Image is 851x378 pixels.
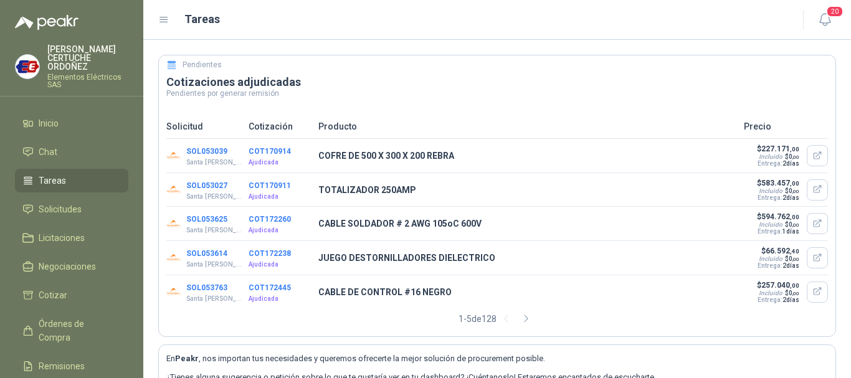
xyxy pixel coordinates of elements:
span: Cotizar [39,288,67,302]
a: Cotizar [15,283,128,307]
p: Solicitud [166,120,241,133]
a: Inicio [15,111,128,135]
p: CABLE DE CONTROL #16 NEGRO [318,285,736,299]
span: 0 [789,187,799,194]
h1: Tareas [184,11,220,28]
button: SOL053027 [186,181,227,190]
span: Negociaciones [39,260,96,273]
p: [PERSON_NAME] CERTUCHE ORDOÑEZ [47,45,128,71]
img: Company Logo [166,216,181,231]
p: $ [756,144,799,153]
b: Peakr [175,354,199,363]
img: Company Logo [166,182,181,197]
img: Company Logo [166,285,181,300]
button: 20 [814,9,836,31]
p: Santa [PERSON_NAME] [186,294,243,304]
span: Chat [39,145,57,159]
p: Ajudicada [249,260,311,270]
span: Inicio [39,116,59,130]
span: Remisiones [39,359,85,373]
h3: Cotizaciones adjudicadas [166,75,828,90]
button: SOL053763 [186,283,227,292]
span: Licitaciones [39,231,85,245]
p: Entrega: [756,296,799,303]
p: $ [756,281,799,290]
p: $ [756,247,799,255]
p: Santa [PERSON_NAME] [186,192,243,202]
div: 1 - 5 de 128 [459,309,536,329]
span: ,00 [790,282,799,289]
span: Tareas [39,174,66,187]
span: ,00 [792,257,799,262]
p: Ajudicada [249,158,311,168]
p: Entrega: [756,228,799,235]
a: Remisiones [15,354,128,378]
p: Santa [PERSON_NAME] [186,260,243,270]
button: COT172260 [249,215,291,224]
p: $ [756,212,799,221]
p: Ajudicada [249,225,311,235]
span: 594.762 [761,212,799,221]
button: COT172445 [249,283,291,292]
button: COT170914 [249,147,291,156]
span: ,00 [790,146,799,153]
a: Órdenes de Compra [15,312,128,349]
a: Tareas [15,169,128,192]
button: SOL053614 [186,249,227,258]
p: Santa [PERSON_NAME] [186,158,243,168]
span: ,00 [792,189,799,194]
p: TOTALIZADOR 250AMP [318,183,736,197]
span: 0 [789,255,799,262]
span: $ [785,153,799,160]
div: Incluido [759,153,782,160]
div: Incluido [759,187,782,194]
a: Licitaciones [15,226,128,250]
span: 2 días [782,262,799,269]
span: 227.171 [761,144,799,153]
p: Precio [744,120,828,133]
span: 66.592 [766,247,799,255]
span: Órdenes de Compra [39,317,116,344]
p: Santa [PERSON_NAME] [186,225,243,235]
span: 2 días [782,194,799,201]
p: Producto [318,120,736,133]
img: Company Logo [16,55,39,78]
span: ,00 [792,291,799,296]
p: Pendientes por generar remisión [166,90,828,97]
span: 583.457 [761,179,799,187]
p: Ajudicada [249,294,311,304]
span: 0 [789,153,799,160]
p: Entrega: [756,194,799,201]
span: 0 [789,290,799,296]
button: COT172238 [249,249,291,258]
p: JUEGO DESTORNILLADORES DIELECTRICO [318,251,736,265]
img: Company Logo [166,148,181,163]
a: Negociaciones [15,255,128,278]
p: CABLE SOLDADOR # 2 AWG 105oC 600V [318,217,736,230]
img: Company Logo [166,250,181,265]
span: 1 días [782,228,799,235]
div: Incluido [759,290,782,296]
span: 20 [826,6,844,17]
a: Solicitudes [15,197,128,221]
span: ,40 [790,248,799,255]
span: ,00 [792,222,799,228]
div: Incluido [759,255,782,262]
span: 2 días [782,160,799,167]
button: COT170911 [249,181,291,190]
h5: Pendientes [183,59,222,71]
span: ,00 [790,214,799,220]
p: COFRE DE 500 X 300 X 200 REBRA [318,149,736,163]
span: 257.040 [761,281,799,290]
button: SOL053625 [186,215,227,224]
a: Chat [15,140,128,164]
p: Entrega: [756,262,799,269]
p: En , nos importan tus necesidades y queremos ofrecerte la mejor solución de procurement posible. [166,352,828,365]
p: Cotización [249,120,311,133]
span: ,00 [790,180,799,187]
p: Ajudicada [249,192,311,202]
span: Solicitudes [39,202,82,216]
p: Entrega: [756,160,799,167]
p: $ [756,179,799,187]
span: $ [785,221,799,228]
